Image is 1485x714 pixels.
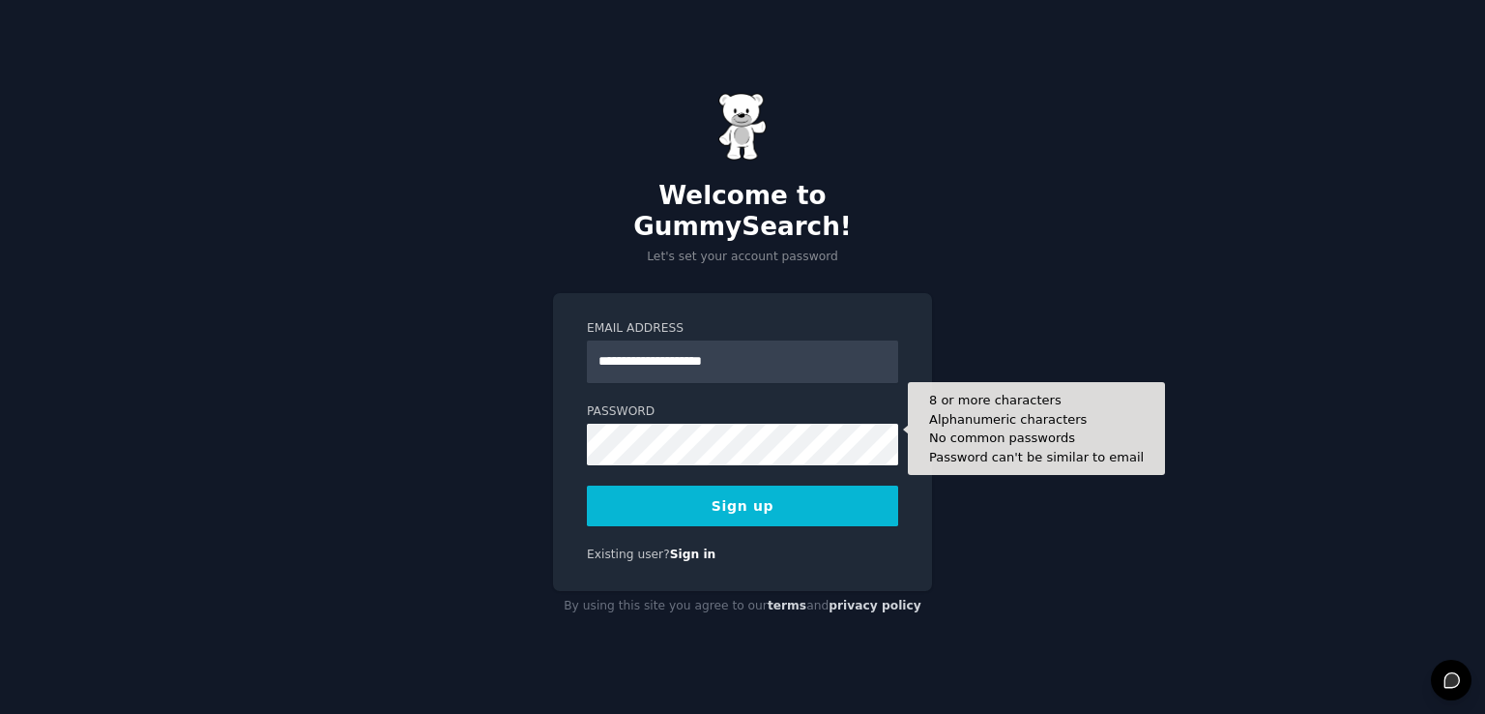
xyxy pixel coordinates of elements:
label: Password [587,403,898,421]
span: Existing user? [587,548,670,561]
a: Sign in [670,548,716,561]
a: privacy policy [829,599,921,612]
p: Let's set your account password [553,249,932,266]
label: Email Address [587,320,898,338]
div: By using this site you agree to our and [553,591,932,622]
button: Sign up [587,486,898,526]
img: Gummy Bear [718,93,767,161]
a: terms [768,599,806,612]
h2: Welcome to GummySearch! [553,181,932,242]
